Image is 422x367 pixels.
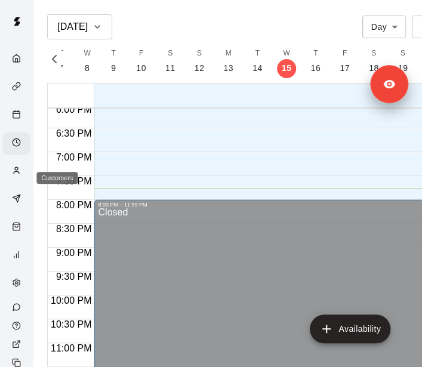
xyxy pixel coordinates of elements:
span: M [226,48,232,60]
p: 18 [369,62,379,75]
span: 10:30 PM [48,319,94,329]
span: 9:00 PM [53,248,95,258]
span: W [84,48,91,60]
button: S11 [156,44,185,78]
span: W [283,48,290,60]
button: F17 [330,44,359,78]
p: 9 [111,62,116,75]
a: Contact Us [2,298,33,316]
span: 6:30 PM [53,128,95,138]
button: [DATE] [47,14,112,39]
button: F10 [127,44,156,78]
span: 7:00 PM [53,152,95,162]
span: T [313,48,318,60]
button: S19 [389,44,418,78]
span: T [58,48,63,60]
span: 9:30 PM [53,272,95,282]
span: 8:00 PM [53,200,95,210]
p: 11 [165,62,175,75]
span: T [255,48,260,60]
button: W15 [272,44,301,78]
span: S [371,48,376,60]
span: 10:00 PM [48,295,94,306]
button: T16 [301,44,331,78]
p: 14 [252,62,263,75]
a: View public page [2,335,33,353]
button: add [310,314,390,343]
div: Customers [36,172,78,184]
span: 7:30 PM [53,176,95,186]
button: T7 [48,44,74,78]
p: 12 [195,62,205,75]
p: 16 [311,62,321,75]
div: Day [362,16,406,38]
p: 10 [136,62,146,75]
button: S12 [185,44,214,78]
p: 13 [223,62,233,75]
p: 19 [398,62,408,75]
span: S [168,48,173,60]
span: F [139,48,144,60]
p: 17 [340,62,350,75]
button: W8 [74,44,100,78]
span: 11:00 PM [48,343,94,353]
button: T14 [243,44,272,78]
img: Swift logo [5,10,29,33]
span: T [111,48,116,60]
span: S [197,48,202,60]
a: Visit help center [2,316,33,335]
span: F [343,48,347,60]
p: 8 [85,62,90,75]
span: S [401,48,405,60]
button: M13 [214,44,243,78]
button: T9 [100,44,127,78]
p: 15 [282,62,292,75]
button: S18 [359,44,389,78]
span: 6:00 PM [53,104,95,115]
p: 7 [58,62,63,75]
h6: [DATE] [57,18,88,35]
span: 8:30 PM [53,224,95,234]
